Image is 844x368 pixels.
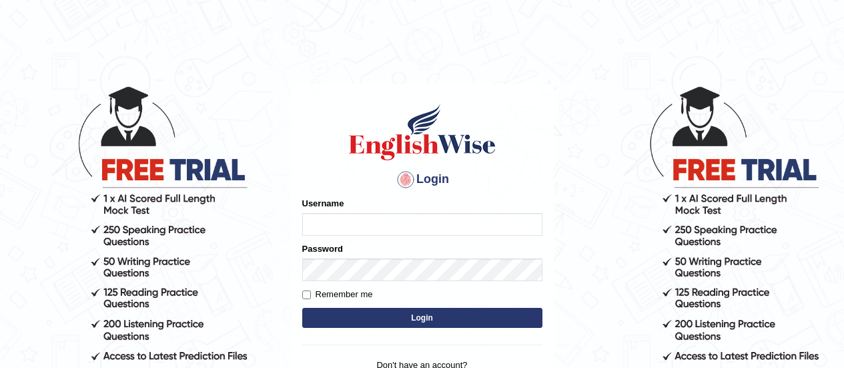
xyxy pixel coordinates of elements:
[302,291,311,299] input: Remember me
[302,197,344,210] label: Username
[346,102,498,162] img: Logo of English Wise sign in for intelligent practice with AI
[302,169,542,190] h4: Login
[302,308,542,328] button: Login
[302,242,343,255] label: Password
[302,288,373,301] label: Remember me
